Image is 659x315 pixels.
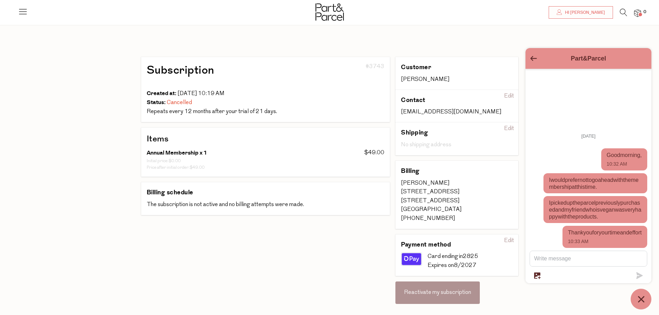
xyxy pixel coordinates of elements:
[147,89,176,98] span: Created at:
[428,252,513,270] div: 2825 8/2027
[147,202,304,207] span: The subscription is not active and no billing attempts were made.
[395,281,480,304] div: Reactivate my subscription
[401,95,490,105] h3: Contact
[634,9,641,17] a: 0
[401,240,490,250] h3: Payment method
[501,235,517,247] div: Edit
[523,48,653,309] inbox-online-store-chat: Shopify online store chat
[167,100,192,105] span: Cancelled
[147,188,193,197] h3: Billing schedule
[401,188,513,197] div: [STREET_ADDRESS]
[642,9,648,15] span: 0
[147,109,183,114] span: Repeats every
[147,149,199,157] span: Annual Membership
[200,149,202,157] span: x
[147,108,385,117] div: .
[401,179,513,188] div: [PERSON_NAME]
[501,123,517,135] div: Edit
[401,205,513,214] div: [GEOGRAPHIC_DATA]
[168,159,181,163] span: $0.00
[501,91,517,102] div: Edit
[190,166,204,170] span: $49.00
[401,63,490,72] h3: Customer
[147,158,303,165] div: :
[147,165,303,171] div: :
[563,10,605,16] span: Hi [PERSON_NAME]
[364,150,384,156] span: $49.00
[401,166,490,176] h3: Billing
[147,63,303,78] h1: Subscription
[401,197,513,206] div: [STREET_ADDRESS]
[401,141,513,150] div: No shipping address
[428,254,463,259] span: Card ending in
[401,128,490,138] h3: Shipping
[147,133,385,145] h2: Items
[428,263,454,268] span: Expires on
[147,166,189,170] span: Price after initial order
[401,109,501,115] span: [EMAIL_ADDRESS][DOMAIN_NAME]
[315,3,344,21] img: Part&Parcel
[308,63,384,89] div: #3743
[203,149,207,157] span: 1
[401,77,449,82] span: [PERSON_NAME]
[147,98,166,106] span: Status:
[147,159,167,163] span: Initial price
[549,6,613,19] a: Hi [PERSON_NAME]
[184,109,276,114] span: 21 days
[177,91,225,96] span: [DATE] 10:19 AM
[401,214,513,223] div: [PHONE_NUMBER]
